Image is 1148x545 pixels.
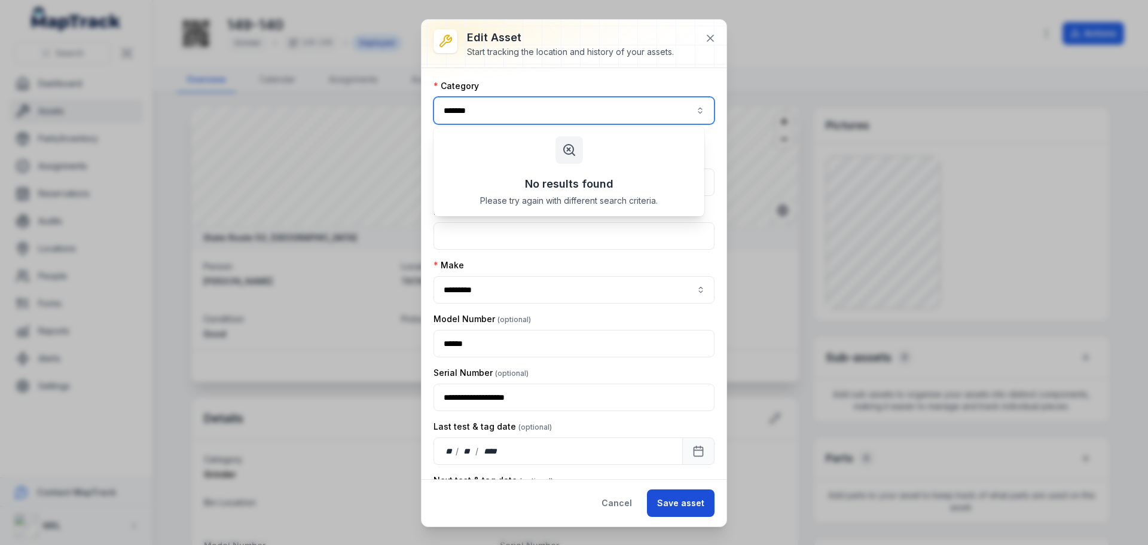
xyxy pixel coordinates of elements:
label: Model Number [433,313,531,325]
h3: Edit asset [467,29,674,46]
input: asset-edit:cf[15393eb2-0c6b-4c50-84c0-5de8936e91c3]-label [433,276,715,304]
button: Calendar [682,437,715,465]
span: Please try again with different search criteria. [480,195,658,207]
label: Make [433,259,464,271]
label: Next test & tag date [433,474,553,486]
button: Save asset [647,489,715,517]
button: Cancel [591,489,642,517]
div: year, [480,445,502,457]
div: / [456,445,460,457]
label: Category [433,80,479,92]
div: Start tracking the location and history of your assets. [467,46,674,58]
div: month, [460,445,476,457]
h3: No results found [525,176,613,192]
label: Last test & tag date [433,421,552,433]
div: / [475,445,480,457]
label: Serial Number [433,367,529,379]
div: day, [444,445,456,457]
